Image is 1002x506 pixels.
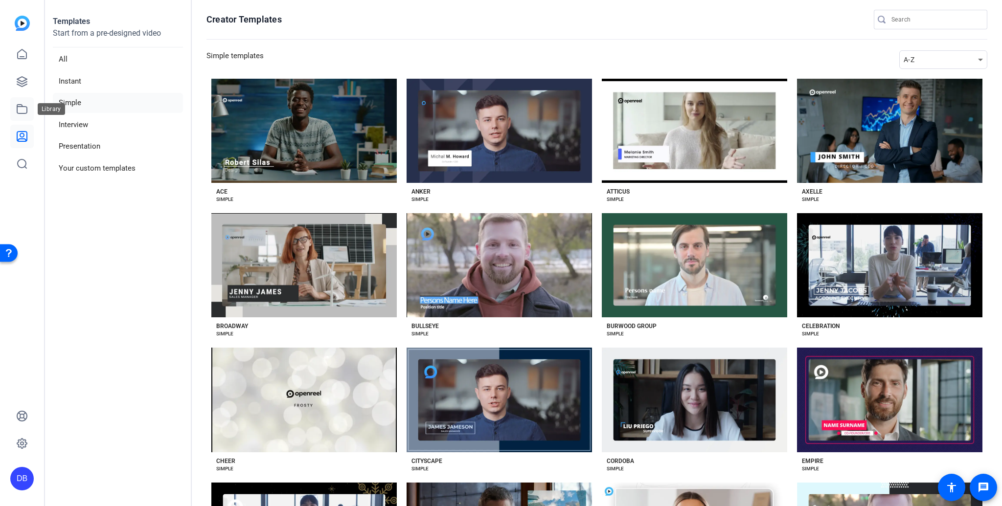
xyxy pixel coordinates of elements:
div: SIMPLE [607,330,624,338]
div: CITYSCAPE [411,457,442,465]
div: BULLSEYE [411,322,439,330]
div: ACE [216,188,228,196]
mat-icon: message [978,482,989,493]
button: Template image [211,348,397,452]
h1: Creator Templates [206,14,282,25]
div: SIMPLE [216,330,233,338]
div: SIMPLE [802,196,819,203]
li: All [53,49,183,69]
button: Template image [407,213,592,317]
div: SIMPLE [216,465,233,473]
img: blue-gradient.svg [15,16,30,31]
li: Your custom templates [53,158,183,178]
button: Template image [797,348,982,452]
button: Template image [602,348,787,452]
strong: Templates [53,17,90,26]
div: SIMPLE [411,196,429,203]
button: Template image [797,79,982,183]
div: ATTICUS [607,188,630,196]
span: A-Z [904,56,914,64]
h3: Simple templates [206,50,264,69]
div: CELEBRATION [802,322,840,330]
button: Template image [797,213,982,317]
li: Simple [53,93,183,113]
div: BROADWAY [216,322,248,330]
div: DB [10,467,34,490]
div: SIMPLE [411,465,429,473]
button: Template image [407,79,592,183]
div: SIMPLE [802,465,819,473]
div: EMPIRE [802,457,823,465]
div: Library [38,103,65,115]
li: Interview [53,115,183,135]
input: Search [891,14,979,25]
div: SIMPLE [411,330,429,338]
div: SIMPLE [216,196,233,203]
div: SIMPLE [802,330,819,338]
button: Template image [211,213,397,317]
li: Presentation [53,136,183,156]
button: Template image [602,79,787,183]
mat-icon: accessibility [946,482,957,493]
p: Start from a pre-designed video [53,27,183,47]
button: Template image [211,79,397,183]
div: SIMPLE [607,196,624,203]
button: Template image [602,213,787,317]
div: CHEER [216,457,235,465]
button: Template image [407,348,592,452]
div: CORDOBA [607,457,634,465]
div: ANKER [411,188,431,196]
li: Instant [53,71,183,91]
div: AXELLE [802,188,822,196]
div: SIMPLE [607,465,624,473]
div: BURWOOD GROUP [607,322,657,330]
